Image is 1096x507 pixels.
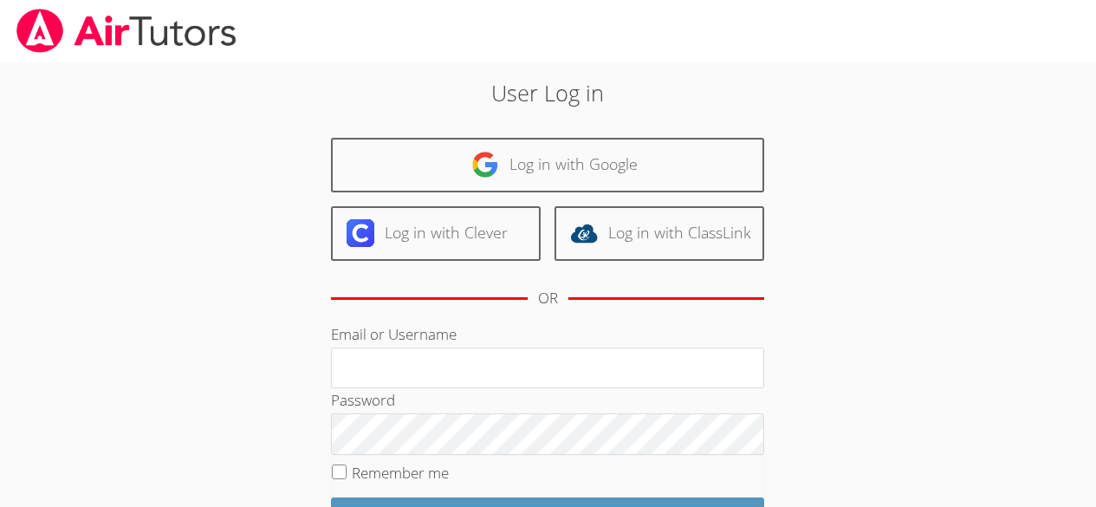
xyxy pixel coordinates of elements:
[554,206,764,261] a: Log in with ClassLink
[331,206,541,261] a: Log in with Clever
[570,219,598,247] img: classlink-logo-d6bb404cc1216ec64c9a2012d9dc4662098be43eaf13dc465df04b49fa7ab582.svg
[471,151,499,179] img: google-logo-50288ca7cdecda66e5e0955fdab243c47b7ad437acaf1139b6f446037453330a.svg
[331,390,395,410] label: Password
[331,324,457,344] label: Email or Username
[331,138,764,192] a: Log in with Google
[252,76,844,109] h2: User Log in
[15,9,238,53] img: airtutors_banner-c4298cdbf04f3fff15de1276eac7730deb9818008684d7c2e4769d2f7ddbe033.png
[538,286,558,311] div: OR
[352,463,449,483] label: Remember me
[347,219,374,247] img: clever-logo-6eab21bc6e7a338710f1a6ff85c0baf02591cd810cc4098c63d3a4b26e2feb20.svg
